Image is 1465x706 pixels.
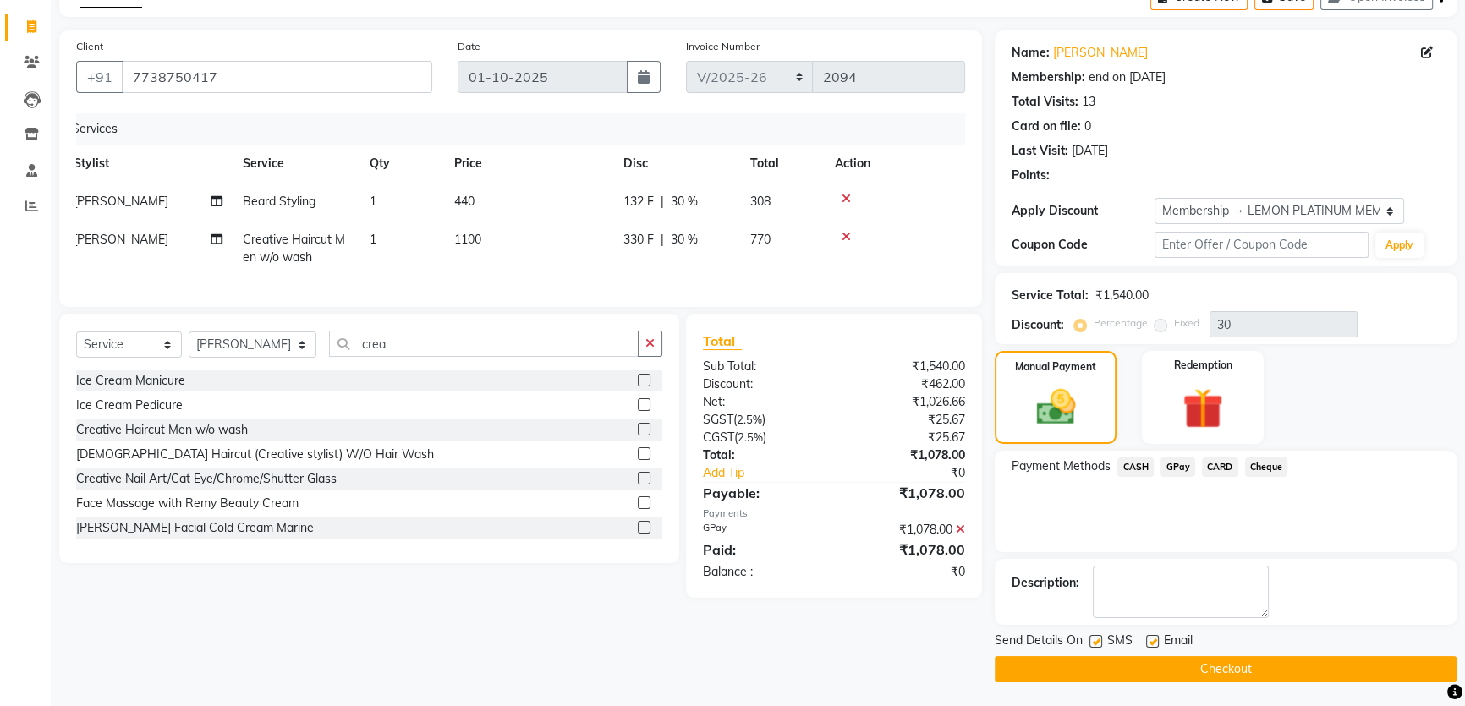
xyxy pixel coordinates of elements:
span: GPay [1160,457,1195,477]
div: Total Visits: [1012,93,1078,111]
div: Ice Cream Manicure [76,372,185,390]
div: Face Massage with Remy Beauty Cream [76,495,299,512]
div: [DATE] [1072,142,1108,160]
div: Card on file: [1012,118,1081,135]
span: CARD [1202,457,1238,477]
label: Redemption [1174,358,1232,373]
div: ₹1,078.00 [834,483,978,503]
div: ( ) [690,411,834,429]
span: 770 [750,232,771,247]
input: Search by Name/Mobile/Email/Code [122,61,432,93]
div: Apply Discount [1012,202,1155,220]
div: Ice Cream Pedicure [76,397,183,414]
th: Action [825,145,952,183]
div: Balance : [690,563,834,581]
input: Search or Scan [329,331,639,357]
a: [PERSON_NAME] [1053,44,1148,62]
span: SMS [1107,632,1133,653]
div: Creative Nail Art/Cat Eye/Chrome/Shutter Glass [76,470,337,488]
div: [PERSON_NAME] Facial Cold Cream Marine [76,519,314,537]
div: ( ) [690,429,834,446]
label: Fixed [1174,315,1199,331]
span: Payment Methods [1012,457,1111,475]
label: Date [458,39,480,54]
th: Total [740,145,825,183]
span: Email [1164,632,1193,653]
label: Invoice Number [686,39,760,54]
div: Services [65,113,965,145]
th: Qty [359,145,444,183]
span: 2.5% [737,413,762,426]
button: Checkout [995,656,1457,682]
div: Total: [690,446,834,464]
span: Cheque [1245,457,1288,477]
img: _gift.svg [1170,383,1236,434]
div: Payments [703,506,966,521]
div: Discount: [1012,316,1064,334]
label: Client [76,39,103,54]
span: Beard Styling [243,194,315,209]
div: ₹1,026.66 [834,393,978,411]
button: +91 [76,61,123,93]
div: 0 [1084,118,1091,135]
th: Stylist [63,145,233,183]
div: Net: [690,393,834,411]
div: ₹1,078.00 [834,446,978,464]
th: Disc [613,145,740,183]
div: Paid: [690,539,834,560]
div: end on [DATE] [1089,68,1166,86]
div: Coupon Code [1012,236,1155,254]
div: Membership: [1012,68,1085,86]
div: ₹462.00 [834,375,978,393]
button: Apply [1375,233,1424,258]
div: Sub Total: [690,358,834,375]
div: [DEMOGRAPHIC_DATA] Haircut (Creative stylist) W/O Hair Wash [76,446,434,463]
div: ₹0 [834,563,978,581]
span: CGST [703,430,734,445]
span: [PERSON_NAME] [74,194,168,209]
input: Enter Offer / Coupon Code [1155,232,1369,258]
div: Discount: [690,375,834,393]
span: Send Details On [995,632,1083,653]
div: Payable: [690,483,834,503]
div: Creative Haircut Men w/o wash [76,421,248,439]
div: ₹25.67 [834,411,978,429]
div: Points: [1012,167,1050,184]
div: ₹0 [858,464,978,482]
span: | [661,231,664,249]
div: ₹25.67 [834,429,978,446]
a: Add Tip [690,464,859,482]
span: 440 [454,194,475,209]
span: CASH [1117,457,1154,477]
span: 1100 [454,232,481,247]
span: 330 F [623,231,654,249]
div: ₹1,540.00 [834,358,978,375]
label: Manual Payment [1015,359,1096,375]
span: 30 % [671,193,698,211]
span: 132 F [623,193,654,211]
label: Percentage [1094,315,1148,331]
span: Total [703,332,742,350]
span: 1 [370,232,376,247]
img: _cash.svg [1024,385,1088,430]
span: 2.5% [738,430,763,444]
div: GPay [690,521,834,539]
div: ₹1,078.00 [834,539,978,560]
th: Service [233,145,359,183]
div: 13 [1082,93,1095,111]
div: ₹1,078.00 [834,521,978,539]
div: Name: [1012,44,1050,62]
div: Service Total: [1012,287,1089,304]
div: Description: [1012,574,1079,592]
div: ₹1,540.00 [1095,287,1149,304]
span: 308 [750,194,771,209]
div: Last Visit: [1012,142,1068,160]
th: Price [444,145,613,183]
span: Creative Haircut Men w/o wash [243,232,345,265]
span: [PERSON_NAME] [74,232,168,247]
span: SGST [703,412,733,427]
span: 30 % [671,231,698,249]
span: | [661,193,664,211]
span: 1 [370,194,376,209]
